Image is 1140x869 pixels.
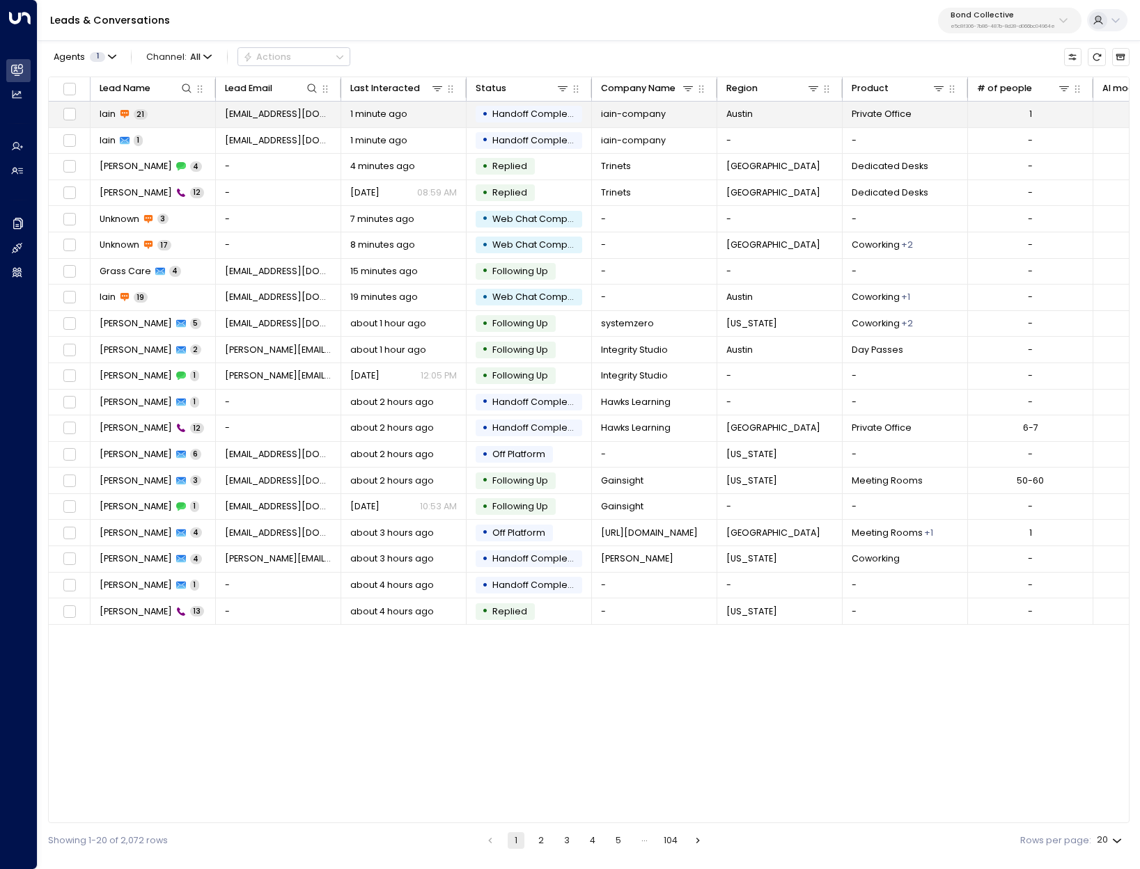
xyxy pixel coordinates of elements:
span: Trinets [601,186,631,199]
div: 6-7 [1023,422,1038,434]
div: - [1028,344,1033,356]
span: Dedicated Desks [852,160,928,173]
div: # of people [977,81,1072,96]
div: - [1028,396,1033,408]
span: iain@test.com [225,291,332,303]
div: Lead Name [100,81,194,96]
p: 10:53 AM [420,500,457,513]
div: - [1028,500,1033,513]
span: Hawks Learning [601,396,671,408]
span: Toggle select row [61,185,77,201]
span: New York [726,605,777,618]
span: Laura Gulbranson [601,552,673,565]
span: about 2 hours ago [350,396,434,408]
div: • [482,129,488,151]
td: - [843,390,968,415]
div: - [1028,448,1033,461]
div: Company Name [601,81,676,96]
span: 3 [190,475,201,486]
td: - [843,442,968,468]
span: Toggle select row [61,106,77,122]
div: Dedicated Desks,Private Office [901,239,913,251]
span: Iain [100,291,116,303]
span: about 2 hours ago [350,475,434,487]
span: Toggle select row [61,551,77,567]
span: Philadelphia [726,186,820,199]
span: Integrity Studio [601,344,668,356]
span: Handoff Completed [492,108,583,120]
span: Austin [726,344,753,356]
span: Following Up [492,265,548,277]
div: Private Office [924,527,933,539]
span: Coworking [852,552,900,565]
nav: pagination navigation [481,832,707,849]
span: 1 minute ago [350,134,407,147]
span: info@grassworksaustin.com [225,265,332,278]
td: - [216,390,341,415]
button: Go to next page [689,832,706,849]
span: Toggle select row [61,499,77,515]
div: 1 [1029,527,1032,539]
td: - [592,259,717,285]
td: - [717,128,843,154]
div: • [482,234,488,256]
div: Status [476,81,506,96]
div: • [482,260,488,282]
td: - [592,442,717,468]
td: - [216,154,341,180]
td: - [843,259,968,285]
span: Web Chat Completed [492,213,591,225]
span: Coworking [852,317,900,330]
span: Philadelphia [726,527,820,539]
span: Austin [726,291,753,303]
div: - [1028,213,1033,225]
button: Channel:All [141,48,217,65]
span: Off Platform [492,448,545,460]
label: Rows per page: [1020,834,1091,847]
span: 4 [190,161,202,172]
button: Go to page 3 [559,832,575,849]
span: Following Up [492,500,548,512]
div: Region [726,81,758,96]
td: - [216,180,341,206]
span: Ellie Page [100,160,172,173]
div: - [1028,239,1033,251]
span: Following Up [492,475,548,486]
span: Yesterday [350,186,380,199]
div: • [482,496,488,518]
span: Jeremy Cohen [100,527,172,539]
span: 1 [190,397,199,407]
td: - [592,598,717,624]
span: ko@systemzero.co [225,317,332,330]
div: Last Interacted [350,81,420,96]
td: - [717,363,843,389]
span: Philadelphia [726,239,820,251]
span: Kristen Keller [100,475,172,487]
td: - [717,259,843,285]
span: Iain [100,134,116,147]
span: systemzero [601,317,654,330]
span: 17 [157,240,171,250]
span: Web Chat Completed [492,239,591,250]
span: Grass Care [100,265,151,278]
span: Unknown [100,213,139,225]
div: Status [476,81,570,96]
div: Region [726,81,821,96]
span: Ellie Page [100,186,172,199]
div: • [482,522,488,543]
span: Handoff Completed [492,579,583,591]
span: about 2 hours ago [350,448,434,461]
span: Web Chat Completed [492,291,591,303]
div: • [482,104,488,125]
div: Company Name [601,81,696,96]
span: Private Office [852,108,912,120]
div: • [482,156,488,177]
div: - [1028,369,1033,382]
div: • [482,208,488,230]
span: Channel: [141,48,217,65]
button: Bond Collectivee5c8f306-7b86-487b-8d28-d066bc04964e [938,8,1082,33]
button: Actions [237,47,350,66]
div: • [482,444,488,465]
span: iain@iain-company.com [225,134,332,147]
span: 2 [190,344,201,355]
